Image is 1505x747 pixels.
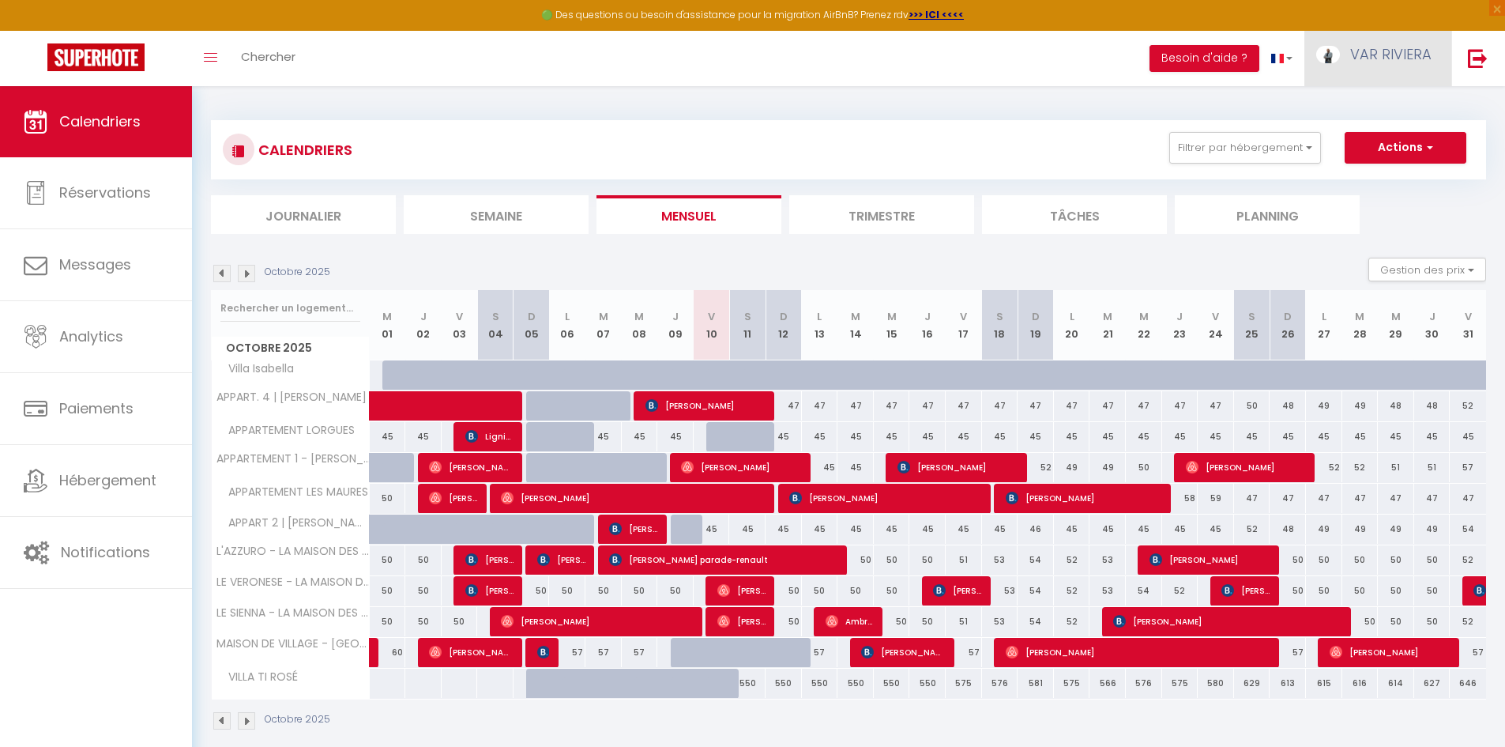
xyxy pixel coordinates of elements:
div: 51 [946,545,982,575]
th: 08 [622,290,658,360]
div: 47 [802,391,838,421]
div: 52 [1018,453,1054,482]
div: 45 [1162,515,1198,544]
div: 616 [1342,669,1379,698]
div: 627 [1414,669,1450,698]
th: 12 [766,290,802,360]
div: 49 [1414,515,1450,544]
span: [PERSON_NAME] [609,514,657,544]
th: 27 [1306,290,1342,360]
div: 50 [1306,576,1342,606]
abbr: M [1139,309,1149,324]
input: Rechercher un logement... [220,294,360,323]
li: Trimestre [789,195,974,234]
div: 45 [729,515,766,544]
div: 575 [946,669,982,698]
th: 10 [694,290,730,360]
div: 54 [1126,576,1162,606]
th: 14 [837,290,874,360]
abbr: J [1429,309,1435,324]
th: 28 [1342,290,1379,360]
div: 45 [1270,422,1306,451]
div: 52 [1450,545,1486,575]
span: L'AZZURO - LA MAISON DES ARTISTES [214,545,372,557]
div: 52 [1234,515,1270,544]
abbr: D [1284,309,1292,324]
img: Super Booking [47,43,145,71]
th: 07 [585,290,622,360]
div: 58 [1162,484,1198,513]
div: 50 [585,576,622,606]
li: Journalier [211,195,396,234]
div: 47 [1378,484,1414,513]
div: 48 [1270,515,1306,544]
span: [PERSON_NAME] [537,545,585,575]
abbr: M [599,309,608,324]
div: 47 [1450,484,1486,513]
th: 20 [1054,290,1090,360]
div: 50 [802,576,838,606]
div: 47 [946,391,982,421]
img: ... [1316,46,1340,64]
span: [PERSON_NAME] [465,575,514,606]
div: 47 [1018,391,1054,421]
th: 13 [802,290,838,360]
div: 45 [1414,422,1450,451]
div: 45 [1198,515,1234,544]
a: >>> ICI <<<< [909,8,964,21]
div: 50 [405,576,442,606]
span: Calendriers [59,111,141,131]
div: 45 [837,515,874,544]
abbr: D [528,309,536,324]
div: 50 [549,576,585,606]
th: 29 [1378,290,1414,360]
div: 45 [909,422,946,451]
div: 575 [1054,669,1090,698]
abbr: V [708,309,715,324]
div: 47 [909,391,946,421]
span: LE SIENNA - LA MAISON DES ARTISTES [214,607,372,619]
div: 47 [1234,484,1270,513]
a: ... VAR RIVIERA [1304,31,1451,86]
div: 45 [370,422,406,451]
div: 45 [874,422,910,451]
div: 45 [766,422,802,451]
div: 54 [1450,515,1486,544]
div: 45 [946,515,982,544]
div: 49 [1089,453,1126,482]
div: 50 [370,607,406,636]
div: 50 [1342,607,1379,636]
div: 49 [1342,391,1379,421]
div: 45 [1126,422,1162,451]
div: 45 [802,422,838,451]
div: 550 [837,669,874,698]
div: 50 [514,576,550,606]
div: 50 [1234,391,1270,421]
div: 52 [1342,453,1379,482]
div: 51 [946,607,982,636]
span: [PERSON_NAME] [429,637,514,667]
div: 45 [982,515,1018,544]
div: 50 [1306,545,1342,575]
div: 45 [1450,422,1486,451]
abbr: J [672,309,679,324]
div: 50 [1270,576,1306,606]
span: [PERSON_NAME] [1006,637,1272,667]
div: 566 [1089,669,1126,698]
div: 47 [1089,391,1126,421]
div: 45 [657,422,694,451]
th: 06 [549,290,585,360]
div: 550 [874,669,910,698]
span: [PERSON_NAME] [645,390,766,421]
span: APPARTEMENT LORGUES [214,422,359,440]
abbr: M [1355,309,1364,324]
span: [PERSON_NAME] [717,606,766,636]
span: VAR RIVIERA [1350,44,1432,64]
div: 575 [1162,669,1198,698]
abbr: V [960,309,967,324]
th: 09 [657,290,694,360]
div: 47 [1270,484,1306,513]
button: Besoin d'aide ? [1149,45,1259,72]
abbr: L [1070,309,1074,324]
th: 25 [1234,290,1270,360]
